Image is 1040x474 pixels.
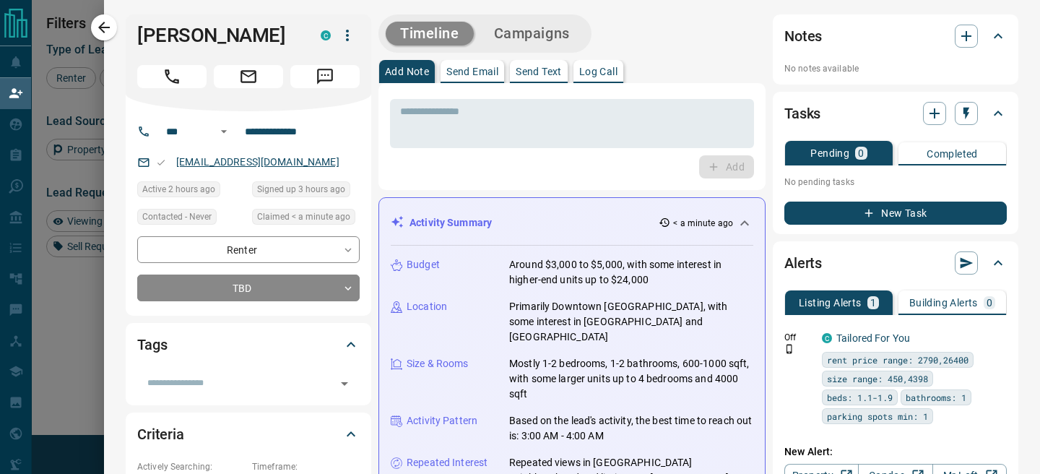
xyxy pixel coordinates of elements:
[252,209,360,229] div: Mon Sep 15 2025
[391,210,753,236] div: Activity Summary< a minute ago
[987,298,992,308] p: 0
[827,353,968,367] span: rent price range: 2790,26400
[579,66,617,77] p: Log Call
[870,298,876,308] p: 1
[257,210,350,224] span: Claimed < a minute ago
[799,298,862,308] p: Listing Alerts
[784,344,794,354] svg: Push Notification Only
[446,66,498,77] p: Send Email
[215,123,233,140] button: Open
[334,374,355,394] button: Open
[321,30,331,40] div: condos.ca
[784,171,1007,193] p: No pending tasks
[409,215,492,230] p: Activity Summary
[673,217,733,230] p: < a minute ago
[137,181,245,202] div: Mon Sep 15 2025
[137,236,360,263] div: Renter
[386,22,474,46] button: Timeline
[142,210,212,224] span: Contacted - Never
[509,413,753,444] p: Based on the lead's activity, the best time to reach out is: 3:00 AM - 4:00 AM
[252,460,360,473] p: Timeframe:
[407,455,487,470] p: Repeated Interest
[784,25,822,48] h2: Notes
[137,24,299,47] h1: [PERSON_NAME]
[784,444,1007,460] p: New Alert:
[509,356,753,402] p: Mostly 1-2 bedrooms, 1-2 bathrooms, 600-1000 sqft, with some larger units up to 4 bedrooms and 40...
[822,333,832,343] div: condos.ca
[509,299,753,345] p: Primarily Downtown [GEOGRAPHIC_DATA], with some interest in [GEOGRAPHIC_DATA] and [GEOGRAPHIC_DATA]
[137,460,245,473] p: Actively Searching:
[137,327,360,362] div: Tags
[290,65,360,88] span: Message
[257,182,345,197] span: Signed up 3 hours ago
[909,298,978,308] p: Building Alerts
[784,331,813,344] p: Off
[385,66,429,77] p: Add Note
[516,66,562,77] p: Send Text
[784,19,1007,53] div: Notes
[407,299,447,314] p: Location
[827,390,893,405] span: beds: 1.1-1.9
[810,148,849,158] p: Pending
[407,257,440,272] p: Budget
[142,182,215,197] span: Active 2 hours ago
[827,371,928,386] span: size range: 450,4398
[784,202,1007,225] button: New Task
[906,390,966,405] span: bathrooms: 1
[214,65,283,88] span: Email
[784,96,1007,131] div: Tasks
[480,22,584,46] button: Campaigns
[252,181,360,202] div: Mon Sep 15 2025
[137,65,207,88] span: Call
[137,417,360,452] div: Criteria
[137,275,360,301] div: TBD
[784,102,820,125] h2: Tasks
[784,62,1007,75] p: No notes available
[827,409,928,423] span: parking spots min: 1
[836,332,910,344] a: Tailored For You
[137,333,167,356] h2: Tags
[784,246,1007,280] div: Alerts
[176,156,339,168] a: [EMAIL_ADDRESS][DOMAIN_NAME]
[407,356,469,371] p: Size & Rooms
[509,257,753,288] p: Around $3,000 to $5,000, with some interest in higher-end units up to $24,000
[927,149,978,159] p: Completed
[858,148,864,158] p: 0
[784,251,822,275] h2: Alerts
[137,423,184,446] h2: Criteria
[407,413,477,428] p: Activity Pattern
[156,158,166,168] svg: Email Valid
